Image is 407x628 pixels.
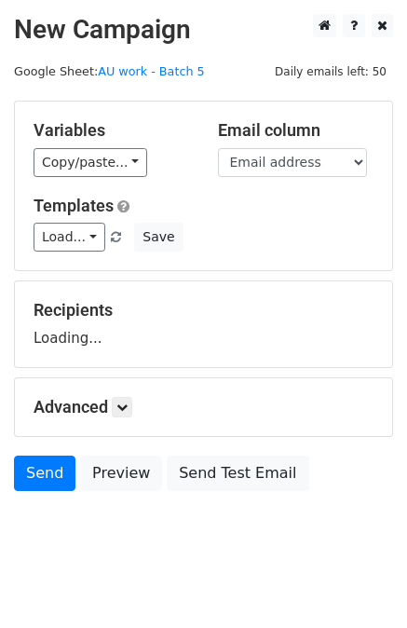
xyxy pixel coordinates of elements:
[14,456,75,491] a: Send
[34,223,105,252] a: Load...
[14,64,205,78] small: Google Sheet:
[80,456,162,491] a: Preview
[268,61,393,82] span: Daily emails left: 50
[268,64,393,78] a: Daily emails left: 50
[218,120,374,141] h5: Email column
[34,148,147,177] a: Copy/paste...
[34,300,373,348] div: Loading...
[14,14,393,46] h2: New Campaign
[34,196,114,215] a: Templates
[34,300,373,321] h5: Recipients
[98,64,204,78] a: AU work - Batch 5
[167,456,308,491] a: Send Test Email
[34,397,373,417] h5: Advanced
[134,223,183,252] button: Save
[34,120,190,141] h5: Variables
